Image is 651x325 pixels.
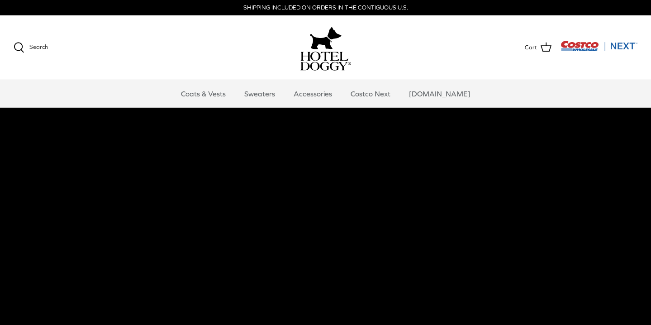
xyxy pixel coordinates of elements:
[561,46,637,53] a: Visit Costco Next
[285,80,340,107] a: Accessories
[525,42,551,53] a: Cart
[342,80,399,107] a: Costco Next
[401,80,479,107] a: [DOMAIN_NAME]
[14,42,48,53] a: Search
[29,43,48,50] span: Search
[300,52,351,71] img: hoteldoggycom
[300,24,351,71] a: hoteldoggy.com hoteldoggycom
[310,24,342,52] img: hoteldoggy.com
[561,40,637,52] img: Costco Next
[236,80,283,107] a: Sweaters
[173,80,234,107] a: Coats & Vests
[525,43,537,53] span: Cart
